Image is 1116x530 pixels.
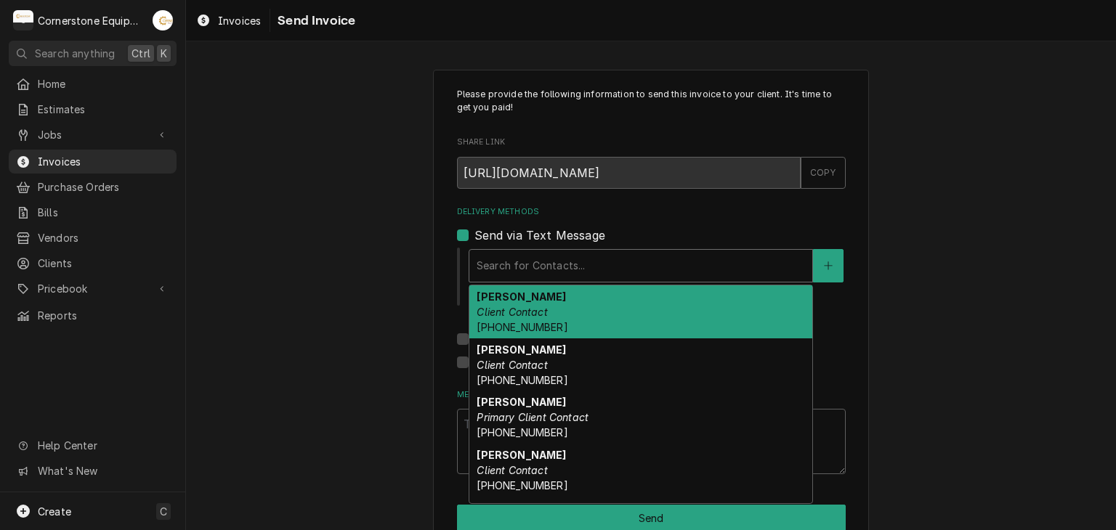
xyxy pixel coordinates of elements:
[35,46,115,61] span: Search anything
[477,411,589,423] em: Primary Client Contact
[38,154,169,169] span: Invoices
[9,277,177,301] a: Go to Pricebook
[477,374,567,386] span: [PHONE_NUMBER]
[13,10,33,30] div: C
[9,226,177,250] a: Vendors
[9,459,177,483] a: Go to What's New
[38,308,169,323] span: Reports
[477,306,547,318] em: Client Contact
[9,175,177,199] a: Purchase Orders
[38,102,169,117] span: Estimates
[477,290,566,303] strong: [PERSON_NAME]
[9,123,177,147] a: Go to Jobs
[38,127,147,142] span: Jobs
[457,206,846,218] label: Delivery Methods
[132,46,150,61] span: Ctrl
[38,281,147,296] span: Pricebook
[457,389,846,474] div: Message to Client
[38,505,71,518] span: Create
[477,321,567,333] span: [PHONE_NUMBER]
[477,464,547,476] em: Client Contact
[9,200,177,224] a: Bills
[38,13,145,28] div: Cornerstone Equipment Repair, LLC
[813,249,844,282] button: Create New Contact
[38,463,168,478] span: What's New
[477,343,566,356] strong: [PERSON_NAME]
[190,9,267,33] a: Invoices
[9,433,177,457] a: Go to Help Center
[38,205,169,220] span: Bills
[9,41,177,66] button: Search anythingCtrlK
[153,10,173,30] div: AB
[38,256,169,271] span: Clients
[218,13,261,28] span: Invoices
[801,157,846,189] button: COPY
[474,227,605,244] label: Send via Text Message
[477,502,566,514] strong: [PERSON_NAME]
[38,76,169,91] span: Home
[477,396,566,408] strong: [PERSON_NAME]
[457,88,846,115] p: Please provide the following information to send this invoice to your client. It's time to get yo...
[477,479,567,492] span: [PHONE_NUMBER]
[161,46,167,61] span: K
[9,251,177,275] a: Clients
[477,449,566,461] strong: [PERSON_NAME]
[9,97,177,121] a: Estimates
[38,438,168,453] span: Help Center
[824,261,833,271] svg: Create New Contact
[457,206,846,371] div: Delivery Methods
[477,359,547,371] em: Client Contact
[38,179,169,195] span: Purchase Orders
[457,136,846,148] label: Share Link
[477,426,567,439] span: [PHONE_NUMBER]
[457,389,846,401] label: Message to Client
[457,88,846,474] div: Invoice Send Form
[9,303,177,327] a: Reports
[9,150,177,174] a: Invoices
[13,10,33,30] div: Cornerstone Equipment Repair, LLC's Avatar
[9,72,177,96] a: Home
[153,10,173,30] div: Andrew Buigues's Avatar
[160,504,167,519] span: C
[457,136,846,188] div: Share Link
[38,230,169,245] span: Vendors
[273,11,355,30] span: Send Invoice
